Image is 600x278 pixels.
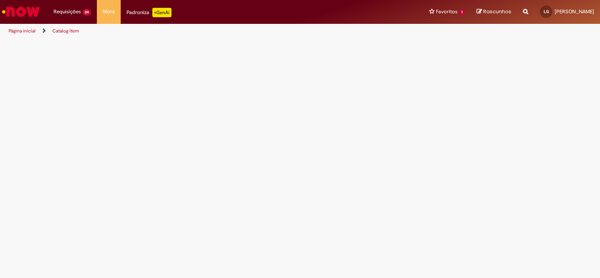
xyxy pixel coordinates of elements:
[477,8,511,16] a: Rascunhos
[82,9,91,16] span: 24
[6,24,394,38] ul: Trilhas de página
[52,28,79,34] a: Catalog Item
[1,4,41,20] img: ServiceNow
[544,9,549,14] span: LG
[459,9,465,16] span: 1
[555,8,594,15] span: [PERSON_NAME]
[54,8,81,16] span: Requisições
[483,8,511,15] span: Rascunhos
[9,28,36,34] a: Página inicial
[152,8,171,17] p: +GenAi
[103,8,115,16] span: More
[127,8,171,17] div: Padroniza
[436,8,457,16] span: Favoritos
